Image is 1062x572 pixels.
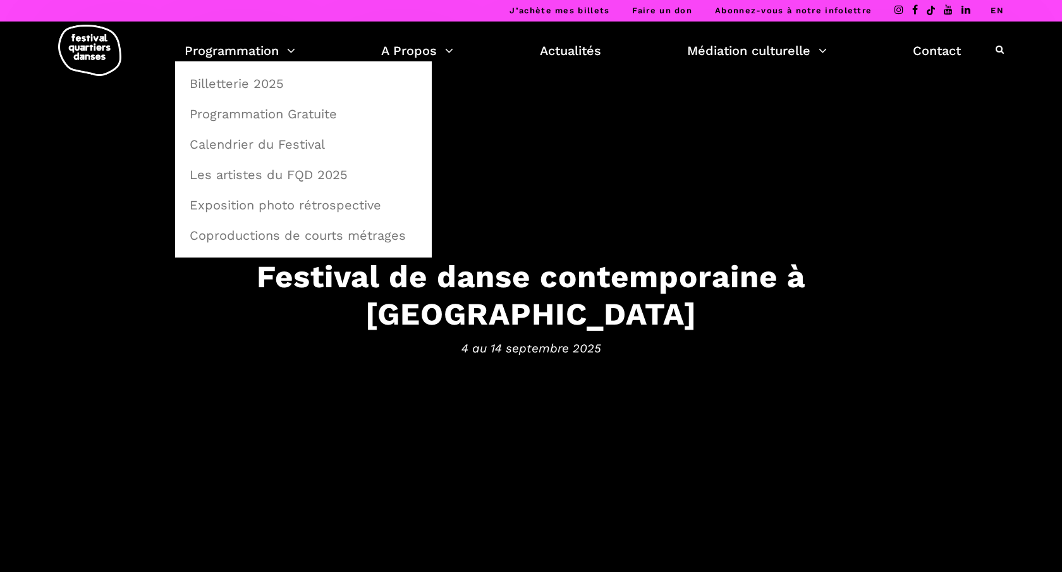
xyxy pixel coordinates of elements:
[182,99,425,128] a: Programmation Gratuite
[182,69,425,98] a: Billetterie 2025
[687,40,827,61] a: Médiation culturelle
[185,40,295,61] a: Programmation
[510,6,609,15] a: J’achète mes billets
[913,40,961,61] a: Contact
[182,221,425,250] a: Coproductions de courts métrages
[182,160,425,189] a: Les artistes du FQD 2025
[182,130,425,159] a: Calendrier du Festival
[182,190,425,220] a: Exposition photo rétrospective
[991,6,1004,15] a: EN
[139,339,923,357] span: 4 au 14 septembre 2025
[139,258,923,333] h3: Festival de danse contemporaine à [GEOGRAPHIC_DATA]
[381,40,453,61] a: A Propos
[715,6,872,15] a: Abonnez-vous à notre infolettre
[632,6,692,15] a: Faire un don
[58,25,121,76] img: logo-fqd-med
[540,40,601,61] a: Actualités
